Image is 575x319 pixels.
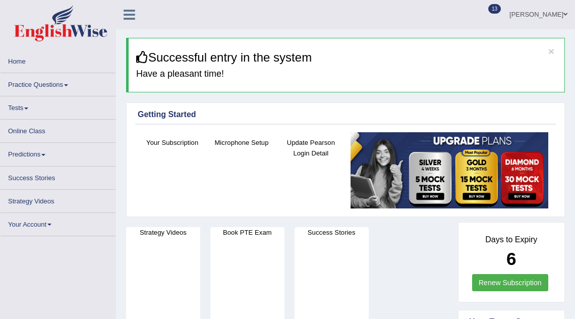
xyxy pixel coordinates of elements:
[1,190,116,209] a: Strategy Videos
[138,109,553,121] div: Getting Started
[1,213,116,233] a: Your Account
[1,73,116,93] a: Practice Questions
[281,137,340,158] h4: Update Pearson Login Detail
[126,227,200,238] h4: Strategy Videos
[1,50,116,70] a: Home
[472,274,548,291] a: Renew Subscription
[1,167,116,186] a: Success Stories
[1,96,116,116] a: Tests
[212,137,271,148] h4: Microphone Setup
[295,227,369,238] h4: Success Stories
[548,46,554,57] button: ×
[351,132,548,209] img: small5.jpg
[470,235,554,244] h4: Days to Expiry
[136,69,557,79] h4: Have a pleasant time!
[136,51,557,64] h3: Successful entry in the system
[143,137,202,148] h4: Your Subscription
[210,227,284,238] h4: Book PTE Exam
[1,120,116,139] a: Online Class
[506,249,516,269] b: 6
[488,4,501,14] span: 13
[1,143,116,163] a: Predictions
